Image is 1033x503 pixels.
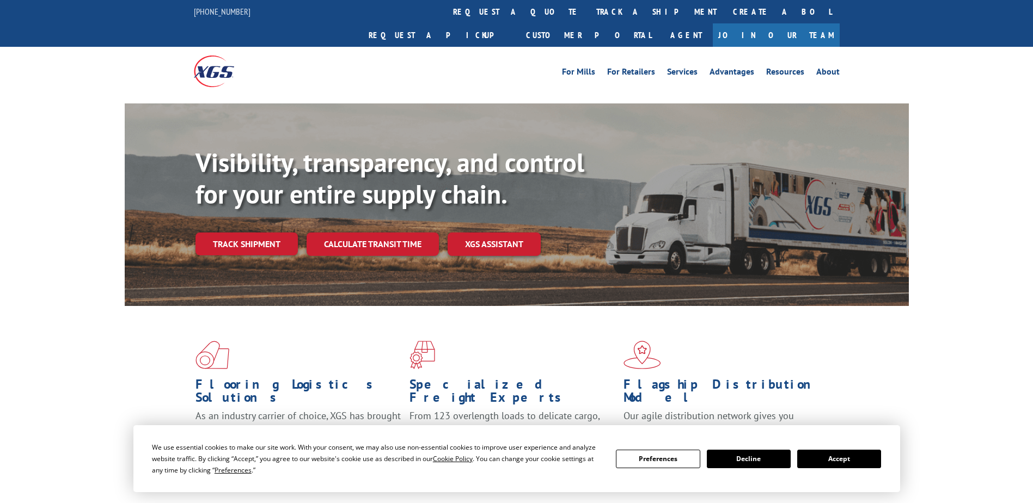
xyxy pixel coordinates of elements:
h1: Flagship Distribution Model [624,378,829,409]
div: We use essential cookies to make our site work. With your consent, we may also use non-essential ... [152,441,603,476]
a: Advantages [710,68,754,79]
h1: Specialized Freight Experts [409,378,615,409]
p: From 123 overlength loads to delicate cargo, our experienced staff knows the best way to move you... [409,409,615,458]
span: Preferences [215,465,252,475]
a: About [816,68,840,79]
a: XGS ASSISTANT [448,232,541,256]
a: Agent [659,23,713,47]
button: Accept [797,450,881,468]
button: Preferences [616,450,700,468]
a: Calculate transit time [307,232,439,256]
div: Cookie Consent Prompt [133,425,900,492]
a: Resources [766,68,804,79]
img: xgs-icon-flagship-distribution-model-red [624,341,661,369]
a: [PHONE_NUMBER] [194,6,250,17]
span: Our agile distribution network gives you nationwide inventory management on demand. [624,409,824,435]
a: Request a pickup [360,23,518,47]
b: Visibility, transparency, and control for your entire supply chain. [195,145,584,211]
img: xgs-icon-total-supply-chain-intelligence-red [195,341,229,369]
h1: Flooring Logistics Solutions [195,378,401,409]
span: As an industry carrier of choice, XGS has brought innovation and dedication to flooring logistics... [195,409,401,448]
a: Join Our Team [713,23,840,47]
img: xgs-icon-focused-on-flooring-red [409,341,435,369]
a: For Retailers [607,68,655,79]
button: Decline [707,450,791,468]
a: Services [667,68,698,79]
a: For Mills [562,68,595,79]
a: Customer Portal [518,23,659,47]
span: Cookie Policy [433,454,473,463]
a: Track shipment [195,232,298,255]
